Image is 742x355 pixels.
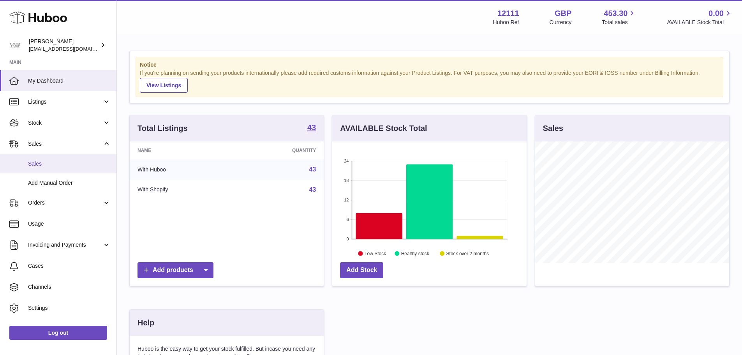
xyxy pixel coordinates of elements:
[709,8,724,19] span: 0.00
[543,123,563,134] h3: Sales
[29,38,99,53] div: [PERSON_NAME]
[347,237,349,241] text: 0
[28,179,111,187] span: Add Manual Order
[667,8,733,26] a: 0.00 AVAILABLE Stock Total
[667,19,733,26] span: AVAILABLE Stock Total
[28,199,102,207] span: Orders
[309,186,316,193] a: 43
[234,141,324,159] th: Quantity
[344,178,349,183] text: 18
[307,124,316,133] a: 43
[602,8,636,26] a: 453.30 Total sales
[137,318,154,328] h3: Help
[497,8,519,19] strong: 12111
[555,8,571,19] strong: GBP
[9,39,21,51] img: internalAdmin-12111@internal.huboo.com
[137,123,188,134] h3: Total Listings
[28,220,111,228] span: Usage
[28,98,102,106] span: Listings
[140,78,188,93] a: View Listings
[550,19,572,26] div: Currency
[602,19,636,26] span: Total sales
[340,262,383,278] a: Add Stock
[344,159,349,163] text: 24
[28,160,111,168] span: Sales
[28,77,111,85] span: My Dashboard
[140,61,719,69] strong: Notice
[28,241,102,249] span: Invoicing and Payments
[9,326,107,340] a: Log out
[28,304,111,312] span: Settings
[307,124,316,131] strong: 43
[309,166,316,173] a: 43
[28,140,102,148] span: Sales
[130,180,234,200] td: With Shopify
[28,283,111,291] span: Channels
[344,198,349,202] text: 12
[130,141,234,159] th: Name
[130,159,234,180] td: With Huboo
[340,123,427,134] h3: AVAILABLE Stock Total
[28,119,102,127] span: Stock
[137,262,213,278] a: Add products
[365,251,386,256] text: Low Stock
[29,46,115,52] span: [EMAIL_ADDRESS][DOMAIN_NAME]
[140,69,719,93] div: If you're planning on sending your products internationally please add required customs informati...
[446,251,489,256] text: Stock over 2 months
[604,8,627,19] span: 453.30
[493,19,519,26] div: Huboo Ref
[347,217,349,222] text: 6
[401,251,430,256] text: Healthy stock
[28,262,111,270] span: Cases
